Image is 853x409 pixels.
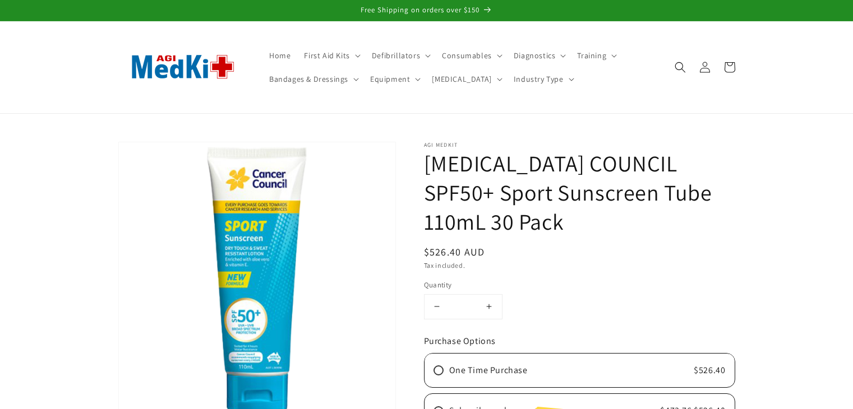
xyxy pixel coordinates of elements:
[577,50,606,61] span: Training
[118,36,247,97] img: AGI MedKit
[424,148,735,236] h1: [MEDICAL_DATA] COUNCIL SPF50+ Sport Sunscreen Tube 110mL 30 Pack
[297,44,365,67] summary: First Aid Kits
[424,245,485,258] span: $526.40 AUD
[304,50,349,61] span: First Aid Kits
[435,44,507,67] summary: Consumables
[262,67,363,91] summary: Bandages & Dressings
[507,44,571,67] summary: Diagnostics
[514,50,556,61] span: Diagnostics
[432,74,491,84] span: [MEDICAL_DATA]
[507,67,579,91] summary: Industry Type
[269,50,291,61] span: Home
[442,50,492,61] span: Consumables
[372,50,420,61] span: Defibrillators
[570,44,621,67] summary: Training
[424,260,735,271] div: Tax included.
[269,74,348,84] span: Bandages & Dressings
[424,333,735,350] div: Purchase Options
[262,44,297,67] a: Home
[424,142,735,148] p: AGI MedKit
[668,55,693,80] summary: Search
[370,74,410,84] span: Equipment
[365,44,435,67] summary: Defibrillators
[514,74,564,84] span: Industry Type
[11,6,842,15] p: Free Shipping on orders over $150
[363,67,425,91] summary: Equipment
[425,67,506,91] summary: [MEDICAL_DATA]
[424,280,631,291] label: Quantity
